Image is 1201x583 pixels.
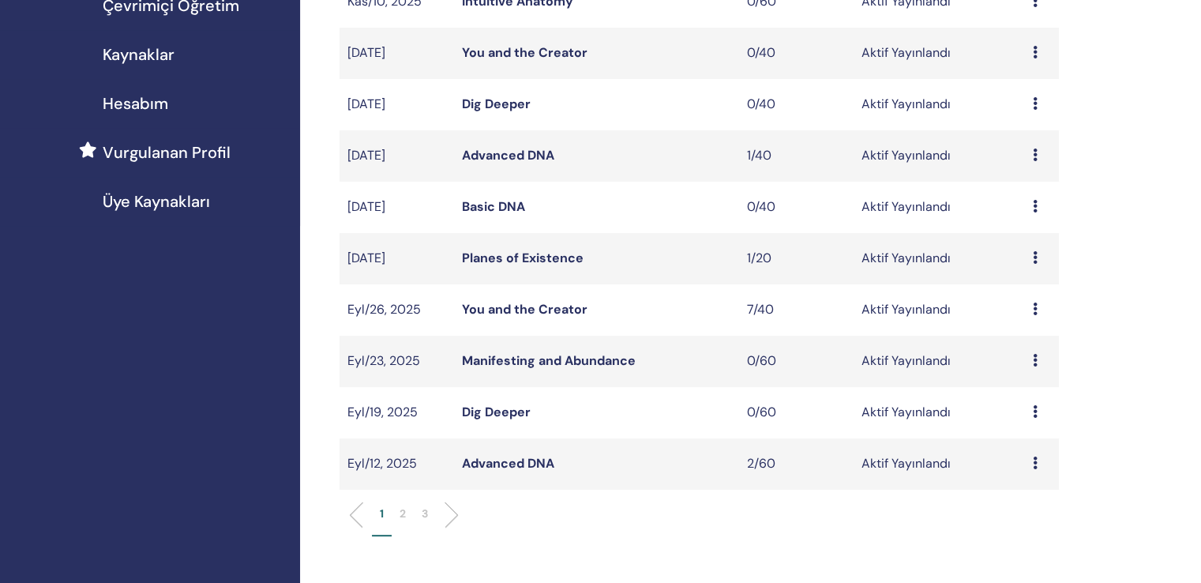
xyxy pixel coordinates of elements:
a: Advanced DNA [462,147,554,164]
td: 0/40 [739,182,854,233]
td: [DATE] [340,28,454,79]
td: Eyl/19, 2025 [340,387,454,438]
td: 2/60 [739,438,854,490]
a: Dig Deeper [462,96,531,112]
td: [DATE] [340,182,454,233]
td: Aktif Yayınlandı [854,28,1025,79]
td: [DATE] [340,130,454,182]
span: Kaynaklar [103,43,175,66]
p: 2 [400,506,406,522]
a: Manifesting and Abundance [462,352,636,369]
p: 1 [380,506,384,522]
span: Üye Kaynakları [103,190,210,213]
td: [DATE] [340,79,454,130]
td: Eyl/23, 2025 [340,336,454,387]
td: 0/40 [739,28,854,79]
td: Aktif Yayınlandı [854,79,1025,130]
td: Aktif Yayınlandı [854,387,1025,438]
td: Aktif Yayınlandı [854,336,1025,387]
td: 0/40 [739,79,854,130]
td: Aktif Yayınlandı [854,182,1025,233]
td: 1/40 [739,130,854,182]
a: You and the Creator [462,301,587,318]
a: You and the Creator [462,44,587,61]
td: Eyl/26, 2025 [340,284,454,336]
span: Vurgulanan Profil [103,141,231,164]
td: Aktif Yayınlandı [854,233,1025,284]
td: 1/20 [739,233,854,284]
td: Aktif Yayınlandı [854,438,1025,490]
a: Basic DNA [462,198,525,215]
p: 3 [422,506,428,522]
td: 0/60 [739,336,854,387]
span: Hesabım [103,92,168,115]
td: 0/60 [739,387,854,438]
a: Dig Deeper [462,404,531,420]
td: Eyl/12, 2025 [340,438,454,490]
a: Planes of Existence [462,250,584,266]
td: Aktif Yayınlandı [854,284,1025,336]
td: 7/40 [739,284,854,336]
td: [DATE] [340,233,454,284]
a: Advanced DNA [462,455,554,472]
td: Aktif Yayınlandı [854,130,1025,182]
